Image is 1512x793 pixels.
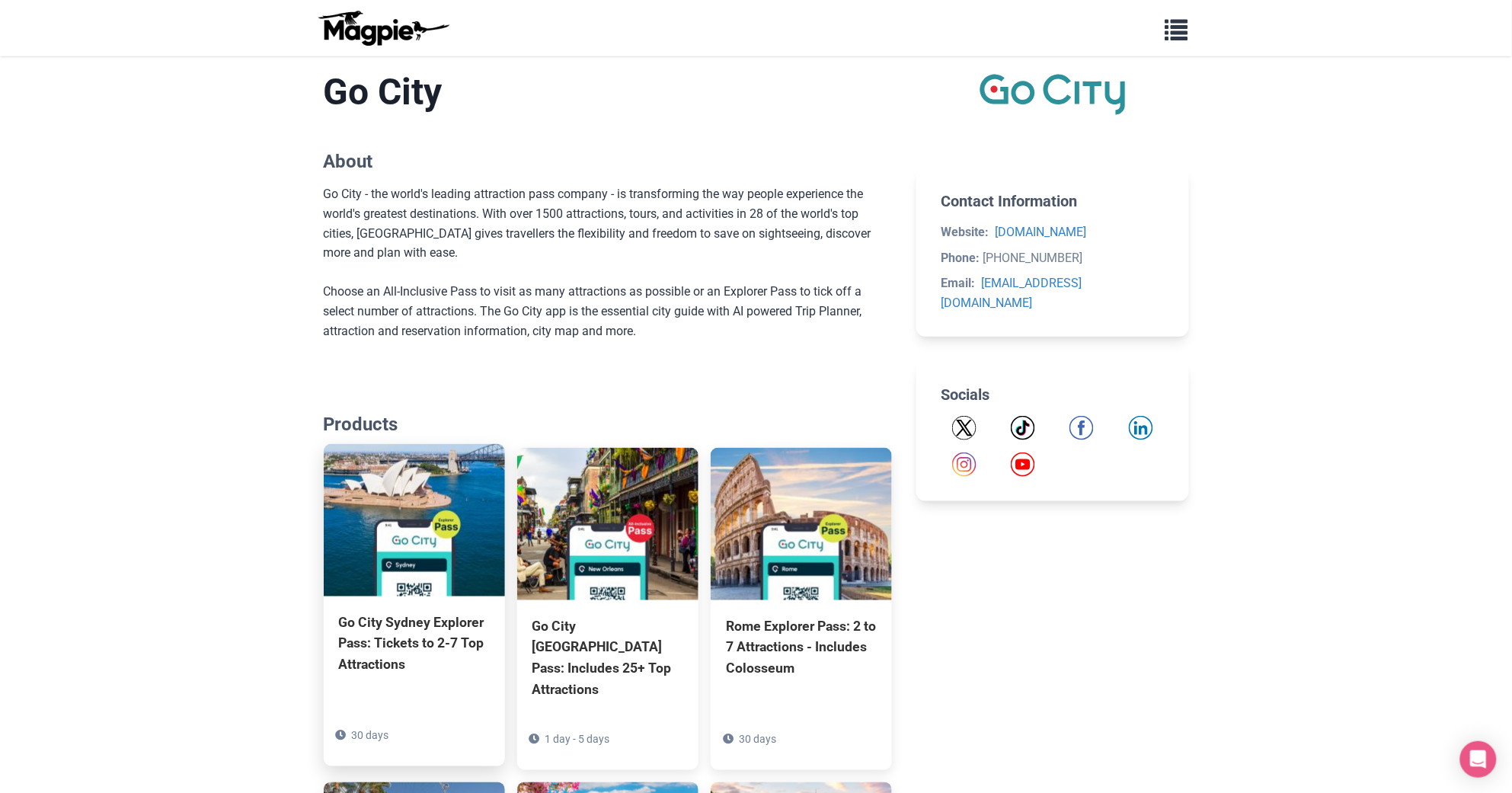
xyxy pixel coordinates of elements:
img: YouTube icon [1011,452,1035,477]
div: Rome Explorer Pass: 2 to 7 Attractions - Includes Colosseum [726,616,877,679]
h2: About [324,151,893,173]
a: LinkedIn [1129,416,1153,440]
h1: Go City [324,70,893,114]
img: Twitter icon [952,416,977,440]
img: Rome Explorer Pass: 2 to 7 Attractions - Includes Colosseum [711,448,892,600]
img: Go City New Orleans Pass: Includes 25+ Top Attractions [517,448,698,600]
div: Open Intercom Messenger [1460,741,1497,778]
a: Twitter [952,416,977,440]
a: [DOMAIN_NAME] [995,225,1086,239]
img: logo-ab69f6fb50320c5b225c76a69d11143b.png [315,10,452,46]
a: Go City [GEOGRAPHIC_DATA] Pass: Includes 25+ Top Attractions 1 day - 5 days [517,448,698,770]
strong: Website: [941,225,989,239]
strong: Phone: [941,251,980,265]
h2: Contact Information [941,192,1164,210]
a: YouTube [1011,452,1035,477]
img: Instagram icon [952,452,977,477]
a: Facebook [1069,416,1094,440]
span: 1 day - 5 days [545,734,610,746]
img: LinkedIn icon [1129,416,1153,440]
a: TikTok [1011,416,1035,440]
span: 30 days [739,734,776,746]
h2: Socials [941,385,1164,404]
a: Rome Explorer Pass: 2 to 7 Attractions - Includes Colosseum 30 days [711,448,892,748]
a: Go City Sydney Explorer Pass: Tickets to 2-7 Top Attractions 30 days [324,444,505,744]
span: 30 days [352,730,389,742]
img: TikTok icon [1011,416,1035,440]
img: Go City Sydney Explorer Pass: Tickets to 2-7 Top Attractions [324,444,505,596]
div: Go City [GEOGRAPHIC_DATA] Pass: Includes 25+ Top Attractions [532,616,683,702]
div: Go City Sydney Explorer Pass: Tickets to 2-7 Top Attractions [339,612,490,676]
div: Go City - the world's leading attraction pass company - is transforming the way people experience... [324,184,893,341]
img: Facebook icon [1069,416,1094,440]
h2: Products [324,414,893,436]
a: Instagram [952,452,977,477]
strong: Email: [941,276,975,290]
li: [PHONE_NUMBER] [941,248,1164,268]
a: [EMAIL_ADDRESS][DOMAIN_NAME] [941,276,1082,310]
img: Go City logo [980,70,1126,119]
